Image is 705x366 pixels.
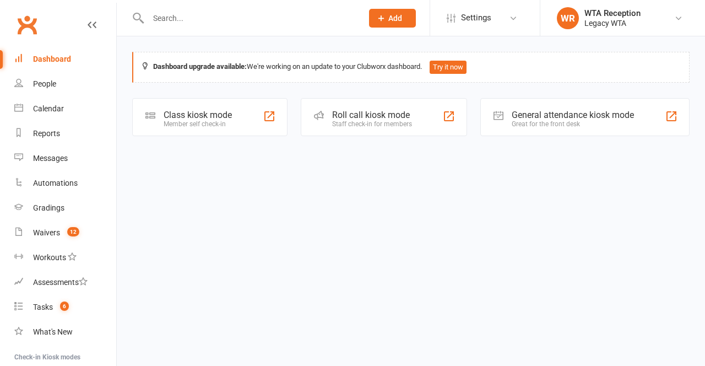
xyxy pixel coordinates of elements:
[14,220,116,245] a: Waivers 12
[512,120,634,128] div: Great for the front desk
[33,203,64,212] div: Gradings
[33,278,88,287] div: Assessments
[584,18,641,28] div: Legacy WTA
[145,10,355,26] input: Search...
[14,270,116,295] a: Assessments
[33,104,64,113] div: Calendar
[33,228,60,237] div: Waivers
[33,55,71,63] div: Dashboard
[332,110,412,120] div: Roll call kiosk mode
[164,120,232,128] div: Member self check-in
[153,62,247,71] strong: Dashboard upgrade available:
[33,327,73,336] div: What's New
[33,179,78,187] div: Automations
[33,129,60,138] div: Reports
[33,154,68,163] div: Messages
[512,110,634,120] div: General attendance kiosk mode
[557,7,579,29] div: WR
[33,253,66,262] div: Workouts
[14,47,116,72] a: Dashboard
[369,9,416,28] button: Add
[584,8,641,18] div: WTA Reception
[67,227,79,236] span: 12
[388,14,402,23] span: Add
[14,121,116,146] a: Reports
[461,6,491,30] span: Settings
[14,96,116,121] a: Calendar
[430,61,467,74] button: Try it now
[13,11,41,39] a: Clubworx
[14,196,116,220] a: Gradings
[14,245,116,270] a: Workouts
[132,52,690,83] div: We're working on an update to your Clubworx dashboard.
[14,146,116,171] a: Messages
[14,320,116,345] a: What's New
[14,295,116,320] a: Tasks 6
[14,171,116,196] a: Automations
[33,303,53,311] div: Tasks
[60,302,69,311] span: 6
[332,120,412,128] div: Staff check-in for members
[14,72,116,96] a: People
[164,110,232,120] div: Class kiosk mode
[33,79,56,88] div: People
